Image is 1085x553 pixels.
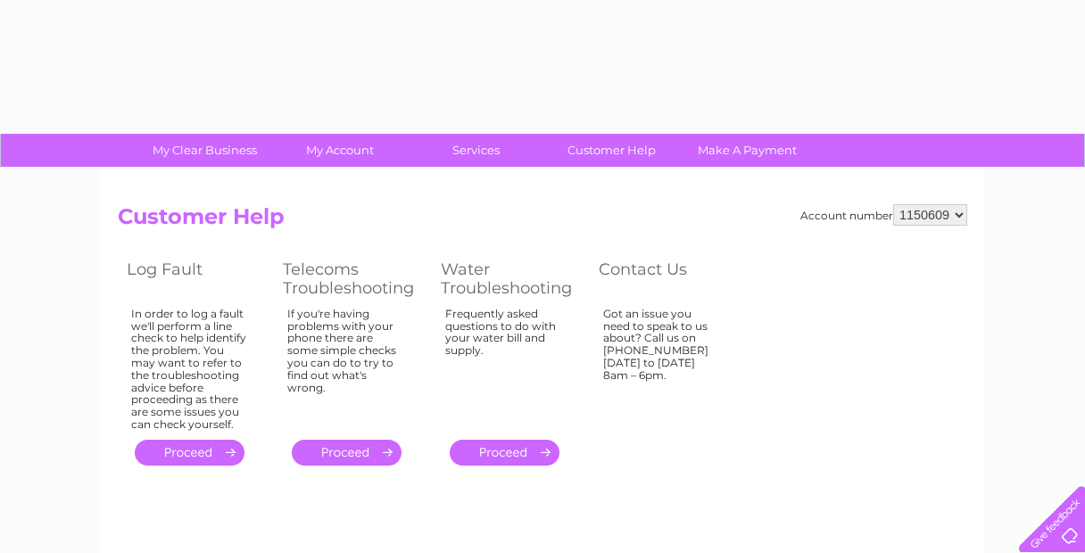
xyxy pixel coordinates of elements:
th: Log Fault [118,255,274,302]
th: Telecoms Troubleshooting [274,255,432,302]
a: Services [402,134,550,167]
th: Water Troubleshooting [432,255,590,302]
div: Frequently asked questions to do with your water bill and supply. [445,308,563,424]
th: Contact Us [590,255,746,302]
a: My Clear Business [131,134,278,167]
a: Customer Help [538,134,685,167]
div: If you're having problems with your phone there are some simple checks you can do to try to find ... [287,308,405,424]
a: . [450,440,559,466]
h2: Customer Help [118,204,967,238]
div: In order to log a fault we'll perform a line check to help identify the problem. You may want to ... [131,308,247,431]
div: Got an issue you need to speak to us about? Call us on [PHONE_NUMBER] [DATE] to [DATE] 8am – 6pm. [603,308,719,424]
a: My Account [267,134,414,167]
a: Make A Payment [674,134,821,167]
a: . [135,440,244,466]
div: Account number [800,204,967,226]
a: . [292,440,402,466]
